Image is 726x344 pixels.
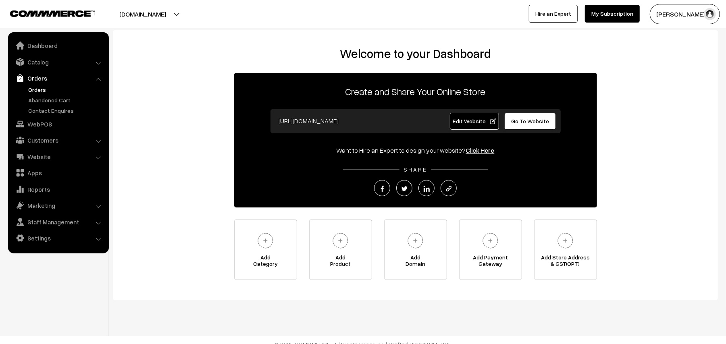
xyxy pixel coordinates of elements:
[26,85,106,94] a: Orders
[329,230,352,252] img: plus.svg
[10,117,106,131] a: WebPOS
[511,118,549,124] span: Go To Website
[534,220,597,280] a: Add Store Address& GST(OPT)
[10,198,106,213] a: Marketing
[26,96,106,104] a: Abandoned Cart
[459,220,522,280] a: Add PaymentGateway
[529,5,578,23] a: Hire an Expert
[650,4,720,24] button: [PERSON_NAME] s…
[91,4,194,24] button: [DOMAIN_NAME]
[384,220,447,280] a: AddDomain
[399,166,431,173] span: SHARE
[10,10,95,17] img: COMMMERCE
[234,145,597,155] div: Want to Hire an Expert to design your website?
[585,5,640,23] a: My Subscription
[453,118,496,124] span: Edit Website
[10,166,106,180] a: Apps
[10,8,81,18] a: COMMMERCE
[554,230,576,252] img: plus.svg
[235,254,297,270] span: Add Category
[10,149,106,164] a: Website
[10,231,106,245] a: Settings
[10,71,106,85] a: Orders
[10,38,106,53] a: Dashboard
[466,146,495,154] a: Click Here
[26,106,106,115] a: Contact Enquires
[10,55,106,69] a: Catalog
[404,230,426,252] img: plus.svg
[10,215,106,229] a: Staff Management
[704,8,716,20] img: user
[10,182,106,197] a: Reports
[479,230,501,252] img: plus.svg
[535,254,597,270] span: Add Store Address & GST(OPT)
[234,84,597,99] p: Create and Share Your Online Store
[254,230,277,252] img: plus.svg
[385,254,447,270] span: Add Domain
[121,46,710,61] h2: Welcome to your Dashboard
[504,113,556,130] a: Go To Website
[309,220,372,280] a: AddProduct
[460,254,522,270] span: Add Payment Gateway
[10,133,106,147] a: Customers
[234,220,297,280] a: AddCategory
[310,254,372,270] span: Add Product
[450,113,499,130] a: Edit Website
